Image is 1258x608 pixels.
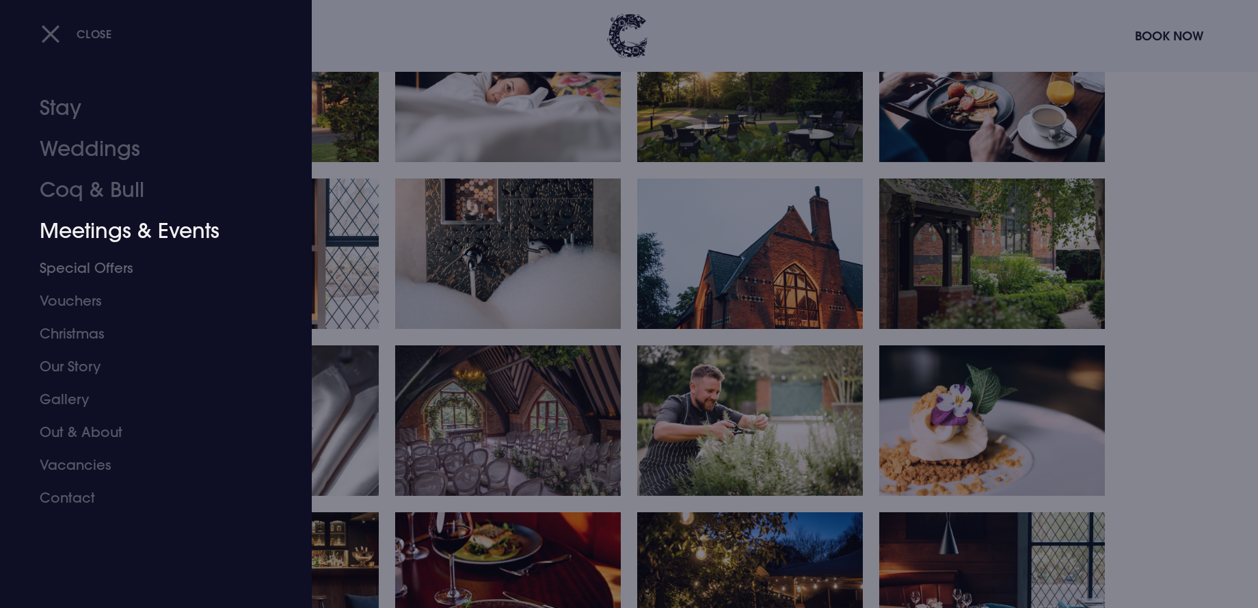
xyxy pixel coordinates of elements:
[77,27,112,41] span: Close
[40,481,256,514] a: Contact
[40,285,256,317] a: Vouchers
[40,416,256,449] a: Out & About
[40,211,256,252] a: Meetings & Events
[40,350,256,383] a: Our Story
[41,20,112,48] button: Close
[40,170,256,211] a: Coq & Bull
[40,129,256,170] a: Weddings
[40,449,256,481] a: Vacancies
[40,252,256,285] a: Special Offers
[40,383,256,416] a: Gallery
[40,317,256,350] a: Christmas
[40,88,256,129] a: Stay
